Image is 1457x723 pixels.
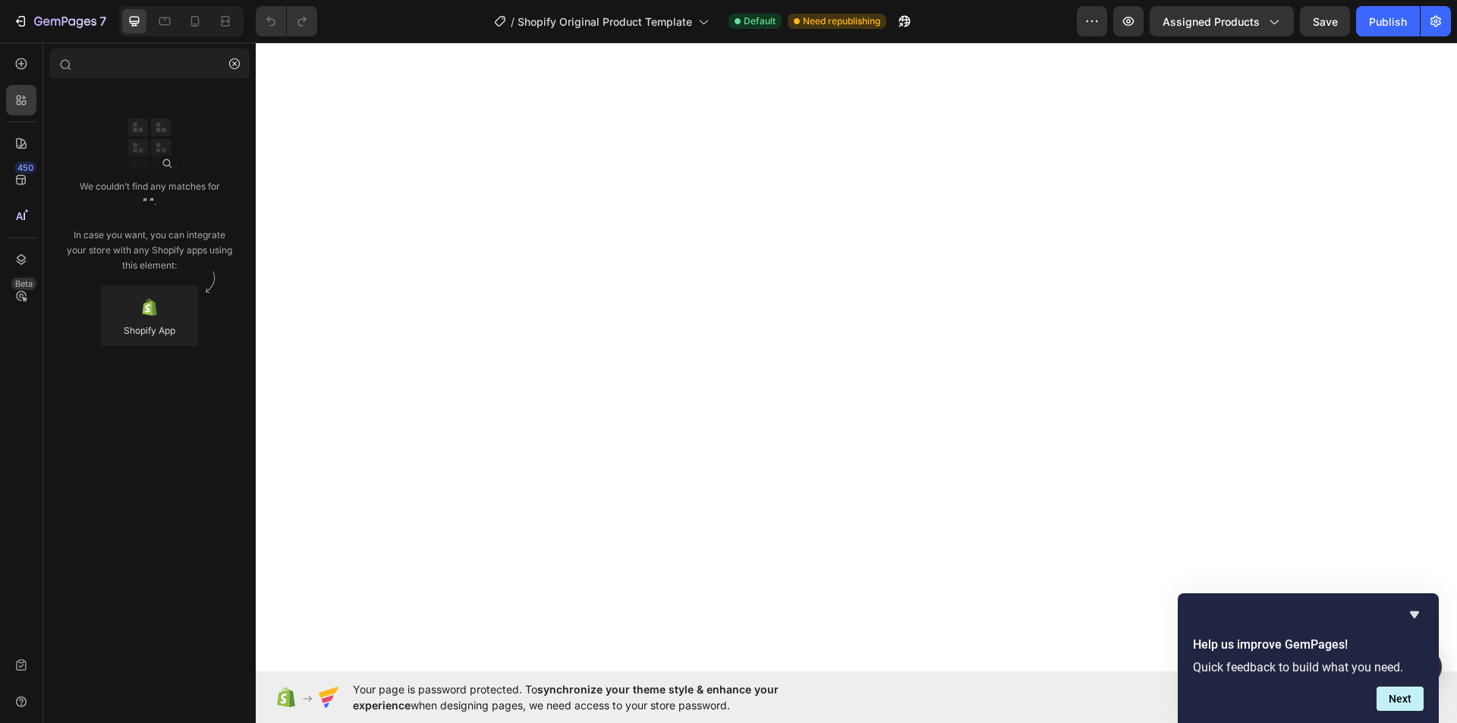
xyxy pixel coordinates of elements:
span: Shopify Original Product Template [518,14,692,30]
span: Assigned Products [1163,14,1260,30]
span: synchronize your theme style & enhance your experience [353,683,779,712]
button: Save [1300,6,1350,36]
p: 7 [99,12,106,30]
h2: Help us improve GemPages! [1193,636,1424,654]
div: Undo/Redo [256,6,317,36]
span: Your page is password protected. To when designing pages, we need access to your store password. [353,681,838,713]
button: Hide survey [1405,605,1424,624]
div: In case you want, you can integrate your store with any Shopify apps using this element: [65,179,234,273]
div: Beta [11,278,36,290]
div: Publish [1369,14,1407,30]
div: 450 [14,162,36,174]
p: Quick feedback to build what you need. [1193,660,1424,674]
div: We couldn’t find any matches for . [65,179,234,209]
button: Assigned Products [1150,6,1294,36]
iframe: Design area [256,42,1457,671]
span: Default [744,14,776,28]
span: “ ” [143,196,154,207]
input: Search Shopify Apps [49,49,250,79]
span: Save [1313,15,1338,28]
button: 7 [6,6,113,36]
div: Help us improve GemPages! [1193,605,1424,711]
button: Publish [1356,6,1420,36]
span: / [511,14,515,30]
button: Next question [1377,687,1424,711]
span: Need republishing [803,14,880,28]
